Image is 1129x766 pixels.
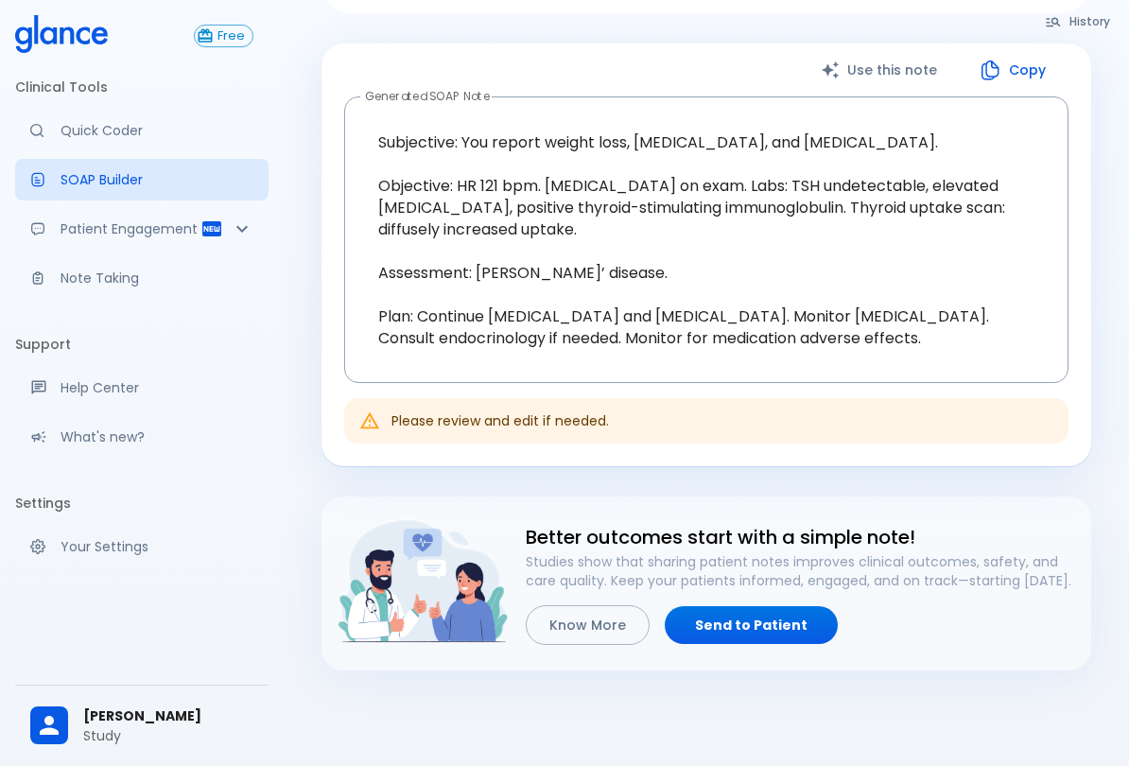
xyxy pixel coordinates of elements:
[194,25,253,47] button: Free
[357,113,1055,368] textarea: Subjective: You report weight loss, [MEDICAL_DATA], and [MEDICAL_DATA]. Objective: HR 121 bpm. [M...
[15,322,269,367] li: Support
[61,121,253,140] p: Quick Coder
[15,208,269,250] div: Patient Reports & Referrals
[1035,8,1121,35] button: History
[15,257,269,299] a: Advanced note-taking
[802,51,960,90] button: Use this note
[61,427,253,446] p: What's new?
[15,526,269,567] a: Manage your settings
[526,605,650,646] button: Know More
[391,404,609,438] div: Please review and edit if needed.
[61,378,253,397] p: Help Center
[526,522,1077,552] h6: Better outcomes start with a simple note!
[61,537,253,556] p: Your Settings
[337,512,511,652] img: doctor-and-patient-engagement-HyWS9NFy.png
[15,480,269,526] li: Settings
[15,367,269,409] a: Get help from our support team
[83,726,253,745] p: Study
[61,219,200,238] p: Patient Engagement
[194,25,269,47] a: Click to view or change your subscription
[960,51,1068,90] button: Copy
[15,416,269,458] div: Recent updates and feature releases
[15,64,269,110] li: Clinical Tools
[665,606,838,645] a: Send to Patient
[210,29,252,44] span: Free
[15,159,269,200] a: Docugen: Compose a clinical documentation in seconds
[61,269,253,287] p: Note Taking
[83,706,253,726] span: [PERSON_NAME]
[526,552,1077,590] p: Studies show that sharing patient notes improves clinical outcomes, safety, and care quality. Kee...
[15,693,269,758] div: [PERSON_NAME]Study
[61,170,253,189] p: SOAP Builder
[15,110,269,151] a: Moramiz: Find ICD10AM codes instantly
